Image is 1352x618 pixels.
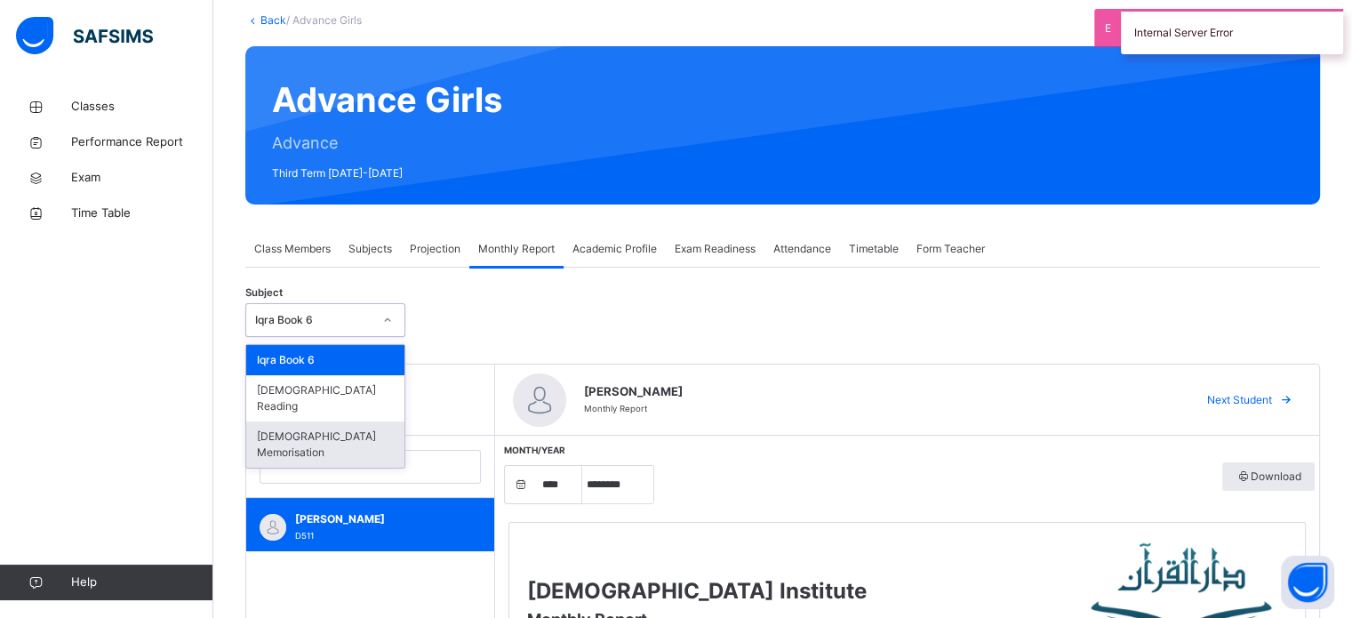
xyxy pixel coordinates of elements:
[245,285,283,301] span: Subject
[260,514,286,541] img: default.svg
[71,169,213,187] span: Exam
[246,375,404,421] div: [DEMOGRAPHIC_DATA] Reading
[675,241,756,257] span: Exam Readiness
[1236,469,1301,485] span: Download
[1207,392,1272,408] span: Next Student
[71,133,213,151] span: Performance Report
[246,421,404,468] div: [DEMOGRAPHIC_DATA] Memorisation
[410,241,460,257] span: Projection
[849,241,899,257] span: Timetable
[71,574,212,591] span: Help
[255,312,372,328] div: Iqra Book 6
[295,511,454,527] span: [PERSON_NAME]
[254,241,331,257] span: Class Members
[478,241,555,257] span: Monthly Report
[71,205,213,222] span: Time Table
[773,241,831,257] span: Attendance
[572,241,657,257] span: Academic Profile
[527,578,867,604] span: [DEMOGRAPHIC_DATA] Institute
[916,241,985,257] span: Form Teacher
[16,17,153,54] img: safsims
[584,404,647,413] span: Monthly Report
[286,13,362,27] span: / Advance Girls
[504,445,565,455] span: Month/Year
[1281,556,1334,609] button: Open asap
[1121,9,1343,54] div: Internal Server Error
[260,13,286,27] a: Back
[513,373,566,427] img: default.svg
[348,241,392,257] span: Subjects
[71,98,213,116] span: Classes
[246,345,404,375] div: Iqra Book 6
[295,531,314,541] span: D511
[584,383,1175,401] span: [PERSON_NAME]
